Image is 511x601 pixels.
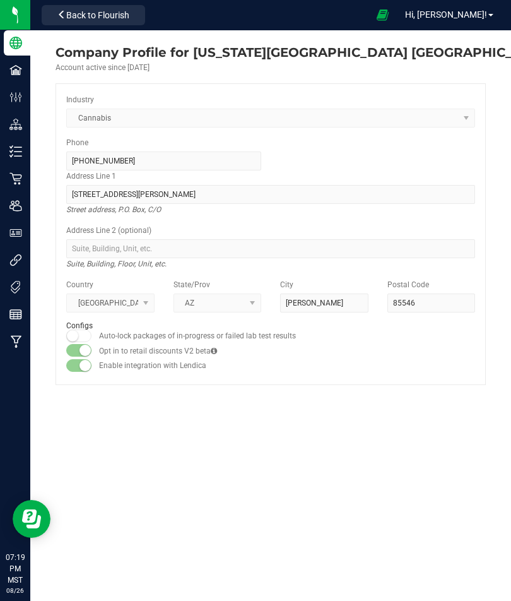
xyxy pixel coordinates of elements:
[9,308,22,321] inline-svg: Reports
[13,500,50,538] iframe: Resource center
[9,37,22,49] inline-svg: Company
[9,199,22,212] inline-svg: Users
[280,279,293,290] label: City
[66,225,151,236] label: Address Line 2 (optional)
[66,322,475,330] h2: Configs
[66,152,261,170] input: (123) 456-7890
[66,10,129,20] span: Back to Flourish
[9,281,22,294] inline-svg: Tags
[66,239,475,258] input: Suite, Building, Unit, etc.
[9,227,22,239] inline-svg: User Roles
[9,118,22,131] inline-svg: Distribution
[405,9,487,20] span: Hi, [PERSON_NAME]!
[9,254,22,266] inline-svg: Integrations
[387,279,429,290] label: Postal Code
[66,279,93,290] label: Country
[99,360,206,371] label: Enable integration with Lendica
[99,330,296,342] label: Auto-lock packages of in-progress or failed lab test results
[42,5,145,25] button: Back to Flourish
[66,185,475,204] input: Address
[66,94,94,105] label: Industry
[9,91,22,104] inline-svg: Configuration
[173,279,210,290] label: State/Prov
[368,3,397,27] span: Open Ecommerce Menu
[6,586,25,595] p: 08/26
[280,294,368,312] input: City
[9,335,22,348] inline-svg: Manufacturing
[9,172,22,185] inline-svg: Retail
[66,256,167,271] i: Suite, Building, Floor, Unit, etc.
[99,345,217,357] label: Opt in to retail discounts V2 beta
[9,64,22,76] inline-svg: Facilities
[6,552,25,586] p: 07:19 PM MST
[66,202,161,217] i: Street address, P.O. Box, C/O
[66,137,88,148] label: Phone
[9,145,22,158] inline-svg: Inventory
[387,294,476,312] input: Postal Code
[66,170,116,182] label: Address Line 1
